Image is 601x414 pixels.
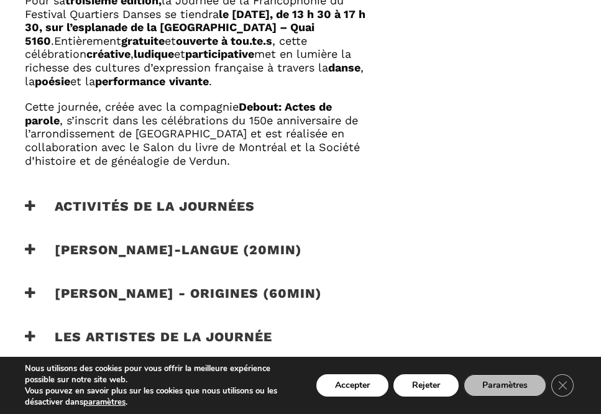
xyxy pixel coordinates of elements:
[121,34,165,47] strong: gratuite
[176,34,272,47] strong: ouverte à tou.te.s
[35,75,70,88] strong: poésie
[25,329,272,360] h3: Les artistes de la journée
[25,100,360,167] span: Cette journée, créée avec la compagnie , s’inscrit dans les célébrations du 150e anniversaire de ...
[316,374,388,397] button: Accepter
[551,374,574,397] button: Close GDPR Cookie Banner
[464,374,546,397] button: Paramètres
[86,47,131,60] strong: créative
[185,47,254,60] strong: participative
[169,75,209,88] strong: vivante
[328,61,360,74] strong: danse
[25,363,296,385] p: Nous utilisons des cookies pour vous offrir la meilleure expérience possible sur notre site web.
[25,285,322,316] h3: [PERSON_NAME] - origines (60min)
[25,100,332,127] strong: Debout: Actes de parole
[25,385,296,408] p: Vous pouvez en savoir plus sur les cookies que nous utilisons ou les désactiver dans .
[95,75,165,88] strong: performance
[83,397,126,408] button: paramètres
[393,374,459,397] button: Rejeter
[25,34,364,88] span: Entièrement et , cette célébration , et met en lumière la richesse des cultures d’expression fran...
[25,242,302,273] h3: [PERSON_NAME]-langue (20min)
[25,198,255,229] h3: Activités de la journées
[134,47,174,60] strong: ludique
[25,7,365,47] strong: le [DATE], de 13 h 30 à 17 h 30, sur l’esplanade de la [GEOGRAPHIC_DATA] – Quai 5160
